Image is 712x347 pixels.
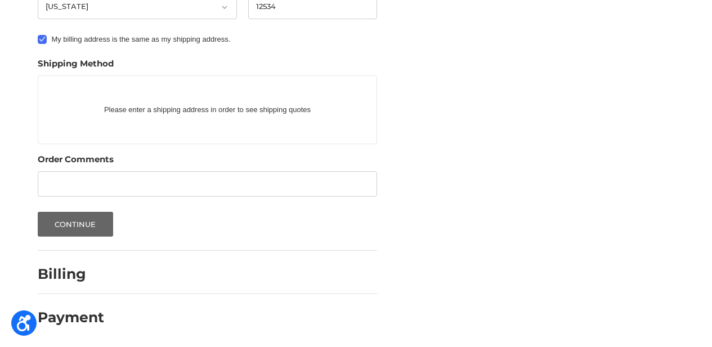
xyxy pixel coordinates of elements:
legend: Shipping Method [38,57,114,75]
label: My billing address is the same as my shipping address. [38,35,377,44]
p: Please enter a shipping address in order to see shipping quotes [38,99,377,121]
h2: Billing [38,265,104,283]
h2: Payment [38,309,104,326]
button: Continue [38,212,113,237]
legend: Order Comments [38,153,114,171]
